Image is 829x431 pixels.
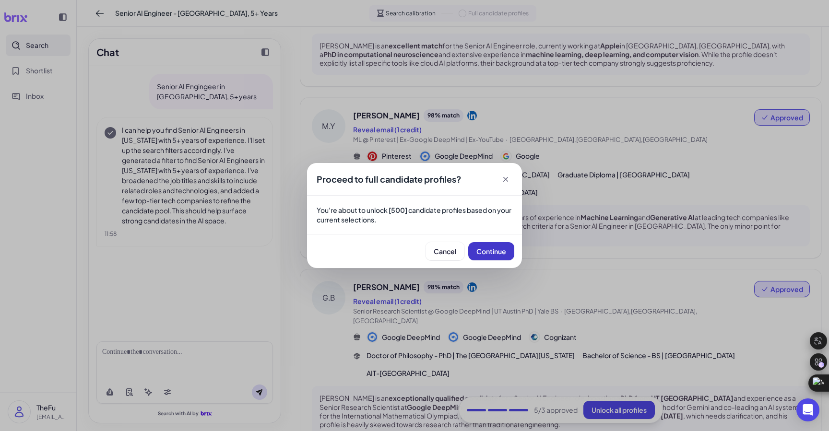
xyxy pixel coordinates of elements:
button: Cancel [426,242,464,260]
span: Cancel [434,247,456,256]
button: Continue [468,242,514,260]
span: Proceed to full candidate profiles? [317,174,462,185]
strong: [500] [389,206,407,214]
div: Open Intercom Messenger [796,398,819,421]
span: Continue [476,247,506,256]
p: You're about to unlock candidate profiles based on your current selections. [317,205,512,224]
